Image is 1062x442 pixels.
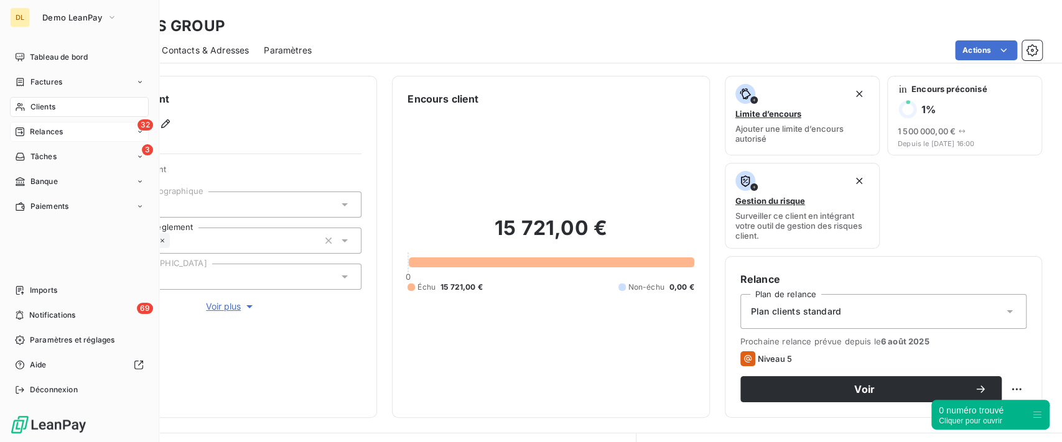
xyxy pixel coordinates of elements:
[30,384,78,395] span: Déconnexion
[30,101,55,113] span: Clients
[735,211,869,241] span: Surveiller ce client en intégrant votre outil de gestion des risques client.
[440,282,483,293] span: 15 721,00 €
[408,91,478,106] h6: Encours client
[30,201,68,212] span: Paiements
[75,91,361,106] h6: Informations client
[725,163,880,249] button: Gestion du risqueSurveiller ce client en intégrant votre outil de gestion des risques client.
[758,354,792,364] span: Niveau 5
[30,334,114,346] span: Paramètres et réglages
[740,376,1002,402] button: Voir
[264,44,312,57] span: Paramètres
[735,109,801,119] span: Limite d’encours
[100,300,361,313] button: Voir plus
[30,52,88,63] span: Tableau de bord
[30,176,58,187] span: Banque
[408,216,694,253] h2: 15 721,00 €
[30,285,57,296] span: Imports
[406,272,411,282] span: 0
[109,15,225,37] h3: AIRBUS GROUP
[142,144,153,155] span: 3
[881,336,929,346] span: 6 août 2025
[735,124,869,144] span: Ajouter une limite d’encours autorisé
[417,282,436,293] span: Échu
[10,7,30,27] div: DL
[10,415,87,435] img: Logo LeanPay
[29,310,75,321] span: Notifications
[740,336,1027,346] span: Prochaine relance prévue depuis le
[30,126,63,137] span: Relances
[30,151,57,162] span: Tâches
[170,235,180,246] input: Ajouter une valeur
[30,76,62,88] span: Factures
[669,282,694,293] span: 0,00 €
[162,44,249,57] span: Contacts & Adresses
[955,40,1017,60] button: Actions
[751,305,841,318] span: Plan clients standard
[898,126,956,136] span: 1 500 000,00 €
[137,119,153,131] span: 32
[42,12,102,22] span: Demo LeanPay
[10,355,149,375] a: Aide
[30,359,47,371] span: Aide
[735,196,805,206] span: Gestion du risque
[137,303,153,314] span: 69
[206,300,256,313] span: Voir plus
[628,282,664,293] span: Non-échu
[921,103,936,116] h6: 1 %
[725,76,880,155] button: Limite d’encoursAjouter une limite d’encours autorisé
[755,384,974,394] span: Voir
[740,272,1027,287] h6: Relance
[100,164,361,182] span: Propriétés Client
[911,84,987,94] span: Encours préconisé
